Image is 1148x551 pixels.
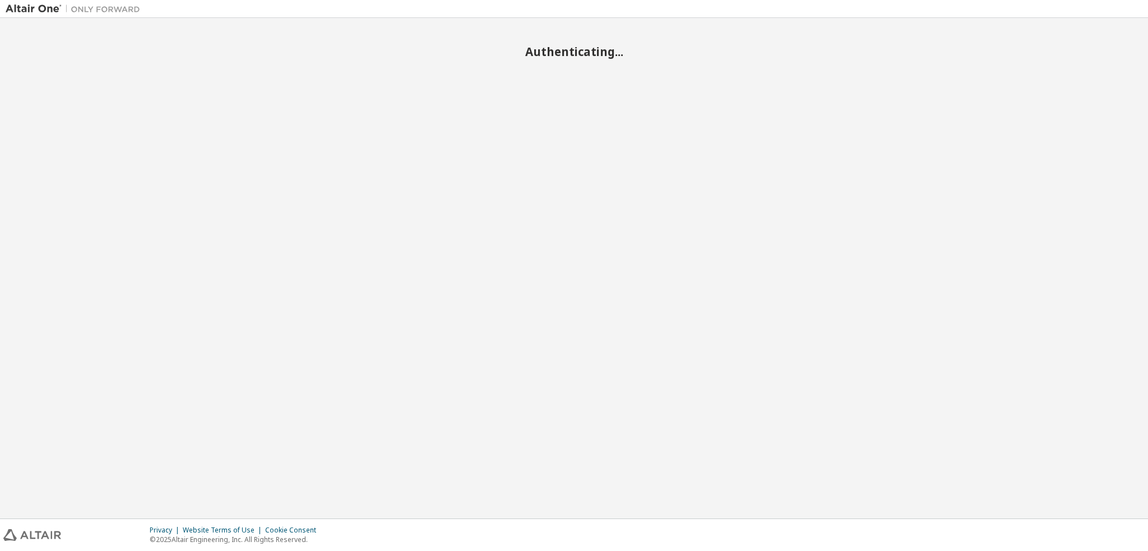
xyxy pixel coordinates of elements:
[6,44,1142,59] h2: Authenticating...
[6,3,146,15] img: Altair One
[3,529,61,541] img: altair_logo.svg
[265,526,323,535] div: Cookie Consent
[183,526,265,535] div: Website Terms of Use
[150,526,183,535] div: Privacy
[150,535,323,544] p: © 2025 Altair Engineering, Inc. All Rights Reserved.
